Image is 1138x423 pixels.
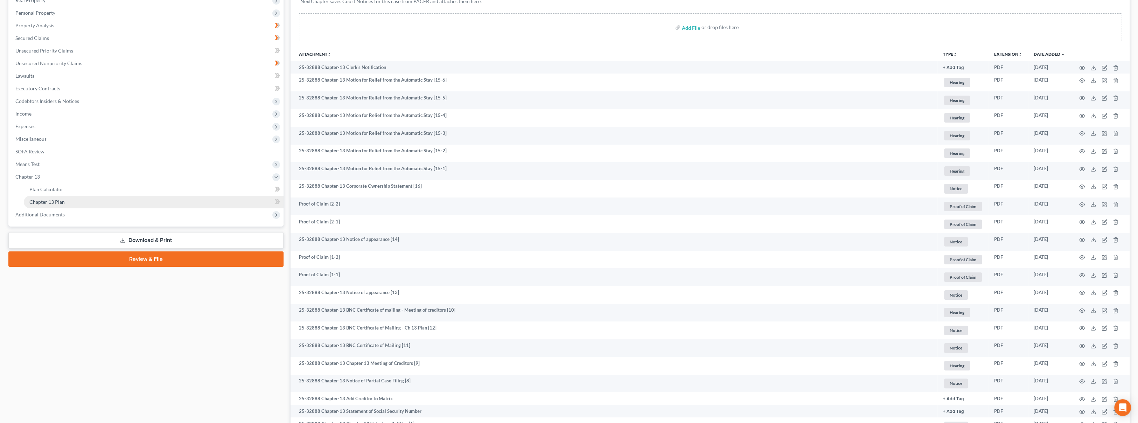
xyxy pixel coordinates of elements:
[10,82,284,95] a: Executory Contracts
[943,397,964,401] button: + Add Tag
[944,237,968,247] span: Notice
[953,53,957,57] i: unfold_more
[944,113,970,123] span: Hearing
[1028,405,1071,417] td: [DATE]
[943,236,983,248] a: Notice
[943,183,983,194] a: Notice
[989,392,1028,405] td: PDF
[944,361,970,370] span: Hearing
[291,375,937,393] td: 25-32888 Chapter-13 Notice of Partial Case Filing [8]
[1028,162,1071,180] td: [DATE]
[943,395,983,402] a: + Add Tag
[15,174,40,180] span: Chapter 13
[15,73,34,79] span: Lawsuits
[943,130,983,141] a: Hearing
[8,232,284,249] a: Download & Print
[989,61,1028,74] td: PDF
[989,233,1028,251] td: PDF
[944,96,970,105] span: Hearing
[994,51,1022,57] a: Extensionunfold_more
[1028,392,1071,405] td: [DATE]
[943,64,983,71] a: + Add Tag
[1114,399,1131,416] div: Open Intercom Messenger
[989,162,1028,180] td: PDF
[989,251,1028,269] td: PDF
[1028,233,1071,251] td: [DATE]
[943,409,964,414] button: + Add Tag
[1028,286,1071,304] td: [DATE]
[943,77,983,88] a: Hearing
[15,35,49,41] span: Secured Claims
[943,307,983,318] a: Hearing
[989,197,1028,215] td: PDF
[291,286,937,304] td: 25-32888 Chapter-13 Notice of appearance [13]
[944,308,970,317] span: Hearing
[989,339,1028,357] td: PDF
[10,19,284,32] a: Property Analysis
[291,233,937,251] td: 25-32888 Chapter-13 Notice of appearance [14]
[10,145,284,158] a: SOFA Review
[291,74,937,91] td: 25-32888 Chapter-13 Motion for Relief from the Automatic Stay [15-6]
[291,145,937,162] td: 25-32888 Chapter-13 Motion for Relief from the Automatic Stay [15-2]
[291,61,937,74] td: 25-32888 Chapter-13 Clerk's Notification
[944,326,968,335] span: Notice
[1034,51,1065,57] a: Date Added expand_more
[24,196,284,208] a: Chapter 13 Plan
[989,91,1028,109] td: PDF
[943,65,964,70] button: + Add Tag
[943,147,983,159] a: Hearing
[943,325,983,336] a: Notice
[327,53,331,57] i: unfold_more
[944,166,970,176] span: Hearing
[291,321,937,339] td: 25-32888 Chapter-13 BNC Certificate of Mailing - Ch 13 Plan [12]
[291,268,937,286] td: Proof of Claim [1-1]
[944,343,968,353] span: Notice
[989,375,1028,393] td: PDF
[1028,251,1071,269] td: [DATE]
[701,24,738,31] div: or drop files here
[1028,215,1071,233] td: [DATE]
[1028,197,1071,215] td: [DATE]
[944,290,968,300] span: Notice
[15,161,40,167] span: Means Test
[24,183,284,196] a: Plan Calculator
[291,180,937,198] td: 25-32888 Chapter-13 Corporate Ownership Statement [16]
[291,197,937,215] td: Proof of Claim [2-2]
[291,127,937,145] td: 25-32888 Chapter-13 Motion for Relief from the Automatic Stay [15-3]
[15,98,79,104] span: Codebtors Insiders & Notices
[15,48,73,54] span: Unsecured Priority Claims
[1028,91,1071,109] td: [DATE]
[1018,53,1022,57] i: unfold_more
[989,405,1028,417] td: PDF
[1028,304,1071,322] td: [DATE]
[989,304,1028,322] td: PDF
[944,272,982,282] span: Proof of Claim
[943,219,983,230] a: Proof of Claim
[943,254,983,265] a: Proof of Claim
[291,405,937,417] td: 25-32888 Chapter-13 Statement of Social Security Number
[15,111,32,117] span: Income
[1028,375,1071,393] td: [DATE]
[10,57,284,70] a: Unsecured Nonpriority Claims
[1028,268,1071,286] td: [DATE]
[291,109,937,127] td: 25-32888 Chapter-13 Motion for Relief from the Automatic Stay [15-4]
[1028,321,1071,339] td: [DATE]
[989,109,1028,127] td: PDF
[944,202,982,211] span: Proof of Claim
[10,70,284,82] a: Lawsuits
[15,60,82,66] span: Unsecured Nonpriority Claims
[1061,53,1065,57] i: expand_more
[989,215,1028,233] td: PDF
[299,51,331,57] a: Attachmentunfold_more
[943,112,983,124] a: Hearing
[15,148,44,154] span: SOFA Review
[291,304,937,322] td: 25-32888 Chapter-13 BNC Certificate of mailing - Meeting of creditors [10]
[1028,180,1071,198] td: [DATE]
[15,123,35,129] span: Expenses
[8,251,284,267] a: Review & File
[15,211,65,217] span: Additional Documents
[943,289,983,301] a: Notice
[1028,109,1071,127] td: [DATE]
[1028,61,1071,74] td: [DATE]
[291,251,937,269] td: Proof of Claim [1-2]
